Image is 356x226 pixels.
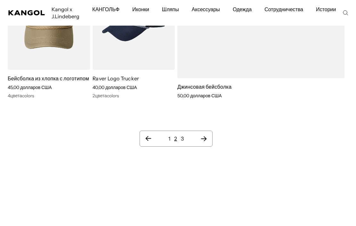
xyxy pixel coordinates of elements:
font: КАНГОЛЬФ [92,6,119,12]
summary: Искать здесь [343,10,348,16]
a: Предыдущая страница [145,135,152,142]
font: 50,00 долларов США [177,93,222,99]
div: colors [93,93,175,99]
a: Следующая страница [200,135,207,142]
font: цвета [10,93,22,99]
a: Raver Logo Trucker [93,75,139,82]
font: 2 [174,135,177,142]
font: Сотрудничества [264,6,303,12]
div: colors [8,93,90,99]
a: 3 страницы [181,135,184,142]
font: 2 [93,93,95,99]
font: Аксессуары [192,6,220,12]
a: Кангол [8,10,45,15]
a: 1 страница [168,135,170,142]
font: 3 [181,135,184,142]
font: 1 [168,135,170,142]
font: 4 [8,93,10,99]
font: цвета [95,93,107,99]
nav: Пагинация [140,131,213,147]
font: Одежда [233,6,252,12]
font: Шляпы [162,6,179,12]
font: 40,00 долларов США [93,85,137,90]
font: Kangol x J.Lindeberg [52,6,79,20]
font: Истории [316,6,336,12]
font: Иконки [132,6,149,12]
font: 45,00 долларов США [8,85,52,90]
a: Бейсболка из хлопка с логотипом [8,75,89,82]
a: 2 страницы [174,135,177,142]
a: Джинсовая бейсболка [177,84,231,90]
